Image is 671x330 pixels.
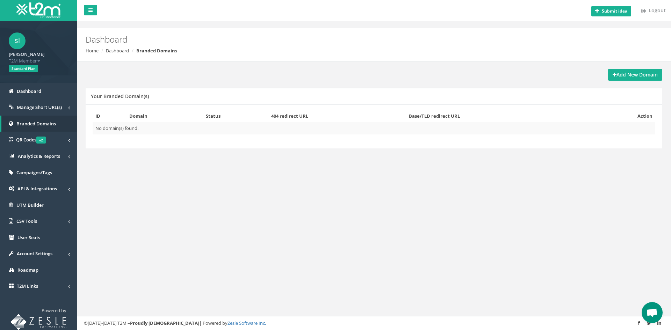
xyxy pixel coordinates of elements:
[17,234,40,241] span: User Seats
[136,47,177,54] strong: Branded Domains
[16,202,44,208] span: UTM Builder
[203,110,268,122] th: Status
[17,185,57,192] span: API & Integrations
[9,65,38,72] span: Standard Plan
[613,71,658,78] strong: Add New Domain
[91,94,149,99] h5: Your Branded Domain(s)
[9,51,44,57] strong: [PERSON_NAME]
[9,32,26,49] span: sl
[16,2,60,18] img: T2M
[591,6,631,16] button: Submit idea
[589,110,655,122] th: Action
[608,69,662,81] a: Add New Domain
[16,137,46,143] span: QR Codes
[17,267,38,273] span: Roadmap
[9,49,68,64] a: [PERSON_NAME] T2M Member
[42,307,66,314] span: Powered by
[406,110,589,122] th: Base/TLD redirect URL
[10,314,66,330] img: T2M URL Shortener powered by Zesle Software Inc.
[602,8,627,14] b: Submit idea
[36,137,46,144] span: v2
[127,110,203,122] th: Domain
[93,110,127,122] th: ID
[17,104,62,110] span: Manage Short URL(s)
[268,110,406,122] th: 404 redirect URL
[84,320,664,327] div: ©[DATE]-[DATE] T2M – | Powered by
[642,302,663,323] a: Open chat
[130,320,199,326] strong: Proudly [DEMOGRAPHIC_DATA]
[17,283,38,289] span: T2M Links
[93,122,655,134] td: No domain(s) found.
[86,47,99,54] a: Home
[17,250,52,257] span: Account Settings
[106,47,129,54] a: Dashboard
[9,58,68,64] span: T2M Member
[18,153,60,159] span: Analytics & Reports
[16,169,52,176] span: Campaigns/Tags
[17,88,41,94] span: Dashboard
[228,320,266,326] a: Zesle Software Inc.
[86,35,564,44] h2: Dashboard
[16,218,37,224] span: CSV Tools
[16,120,56,127] span: Branded Domains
